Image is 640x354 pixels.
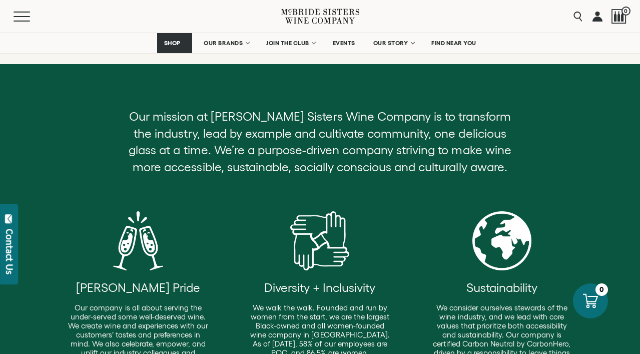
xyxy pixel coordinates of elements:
[367,33,420,53] a: OUR STORY
[425,33,483,53] a: FIND NEAR YOU
[373,40,408,47] span: OUR STORY
[431,40,476,47] span: FIND NEAR YOU
[197,33,255,53] a: OUR BRANDS
[326,33,362,53] a: EVENTS
[595,283,608,296] div: 0
[621,7,630,16] span: 0
[204,40,243,47] span: OUR BRANDS
[411,279,592,296] div: Sustainability
[121,108,519,175] p: Our mission at [PERSON_NAME] Sisters Wine Company is to transform the industry, lead by example a...
[260,33,321,53] a: JOIN THE CLUB
[5,229,15,274] div: Contact Us
[48,279,229,296] div: [PERSON_NAME] Pride
[229,279,411,296] div: Diversity + Inclusivity
[266,40,309,47] span: JOIN THE CLUB
[164,40,181,47] span: SHOP
[14,12,50,22] button: Mobile Menu Trigger
[333,40,355,47] span: EVENTS
[157,33,192,53] a: SHOP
